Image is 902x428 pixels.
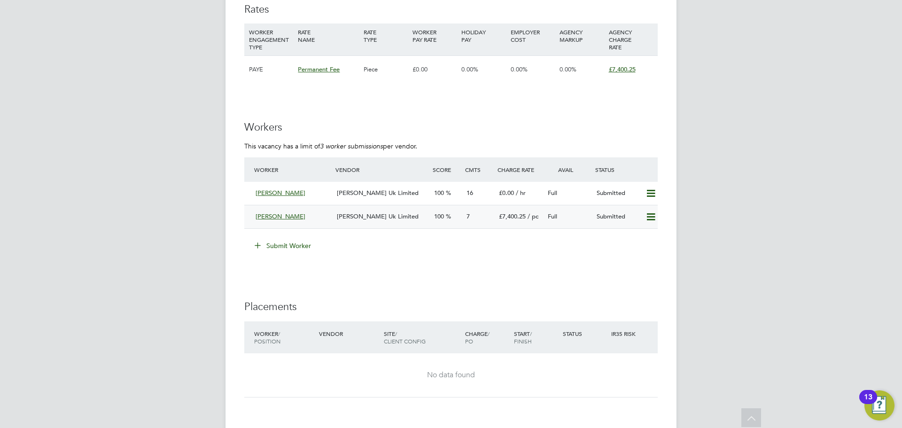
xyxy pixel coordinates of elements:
[244,300,658,314] h3: Placements
[463,325,512,350] div: Charge
[252,161,333,178] div: Worker
[381,325,463,350] div: Site
[244,121,658,134] h3: Workers
[528,212,538,220] span: / pc
[252,325,317,350] div: Worker
[516,189,526,197] span: / hr
[463,161,495,178] div: Cmts
[434,189,444,197] span: 100
[333,161,430,178] div: Vendor
[461,65,478,73] span: 0.00%
[298,65,340,73] span: Permanent Fee
[459,23,508,48] div: HOLIDAY PAY
[495,161,544,178] div: Charge Rate
[337,212,419,220] span: [PERSON_NAME] Uk Limited
[295,23,361,48] div: RATE NAME
[410,23,459,48] div: WORKER PAY RATE
[467,189,473,197] span: 16
[467,212,470,220] span: 7
[557,23,606,48] div: AGENCY MARKUP
[254,370,648,380] div: No data found
[864,390,894,420] button: Open Resource Center, 13 new notifications
[548,189,557,197] span: Full
[254,330,280,345] span: / Position
[607,23,655,55] div: AGENCY CHARGE RATE
[248,238,319,253] button: Submit Worker
[609,65,636,73] span: £7,400.25
[593,186,642,201] div: Submitted
[244,142,658,150] p: This vacancy has a limit of per vendor.
[434,212,444,220] span: 100
[609,325,641,342] div: IR35 Risk
[430,161,463,178] div: Score
[247,56,295,83] div: PAYE
[320,142,383,150] em: 3 worker submissions
[864,397,872,409] div: 13
[361,56,410,83] div: Piece
[465,330,490,345] span: / PO
[317,325,381,342] div: Vendor
[410,56,459,83] div: £0.00
[593,209,642,225] div: Submitted
[244,3,658,16] h3: Rates
[560,65,576,73] span: 0.00%
[247,23,295,55] div: WORKER ENGAGEMENT TYPE
[499,189,514,197] span: £0.00
[511,65,528,73] span: 0.00%
[499,212,526,220] span: £7,400.25
[361,23,410,48] div: RATE TYPE
[384,330,426,345] span: / Client Config
[560,325,609,342] div: Status
[256,212,305,220] span: [PERSON_NAME]
[514,330,532,345] span: / Finish
[508,23,557,48] div: EMPLOYER COST
[544,161,593,178] div: Avail
[548,212,557,220] span: Full
[593,161,658,178] div: Status
[337,189,419,197] span: [PERSON_NAME] Uk Limited
[256,189,305,197] span: [PERSON_NAME]
[512,325,560,350] div: Start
